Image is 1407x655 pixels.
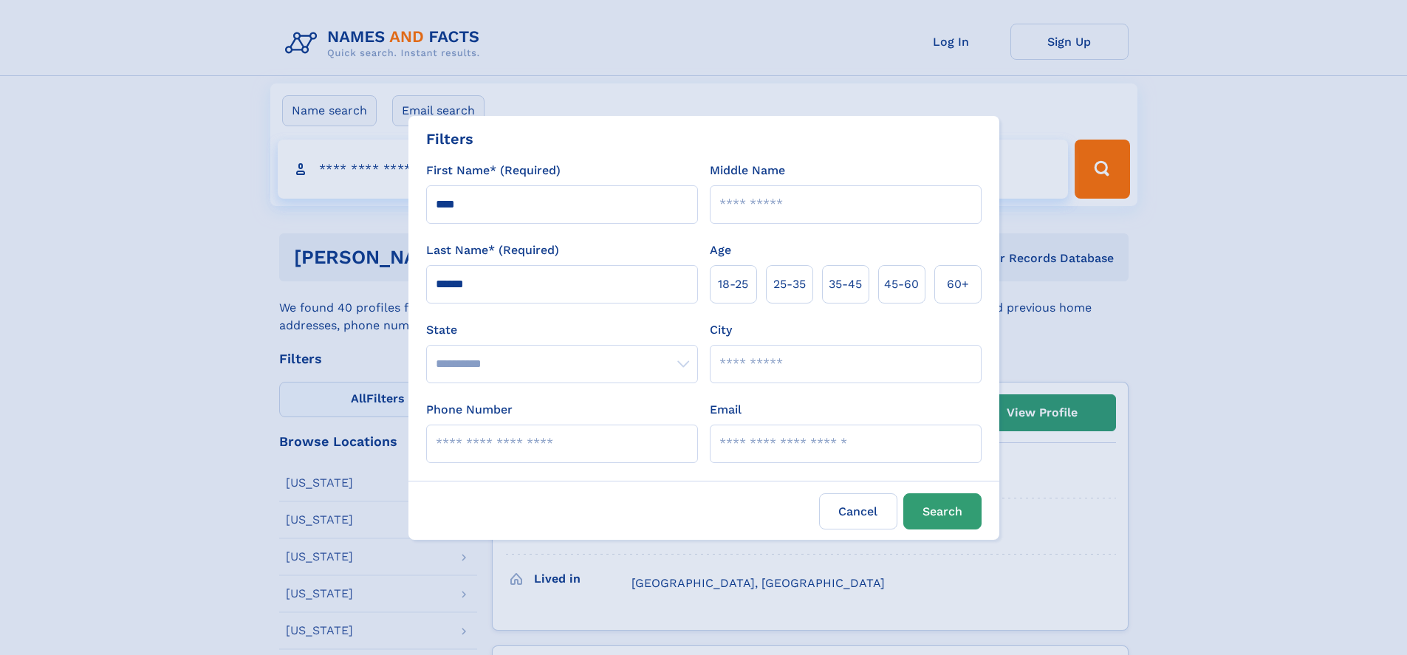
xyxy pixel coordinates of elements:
[426,321,698,339] label: State
[718,275,748,293] span: 18‑25
[426,401,513,419] label: Phone Number
[710,241,731,259] label: Age
[829,275,862,293] span: 35‑45
[426,128,473,150] div: Filters
[426,241,559,259] label: Last Name* (Required)
[819,493,897,529] label: Cancel
[773,275,806,293] span: 25‑35
[947,275,969,293] span: 60+
[710,401,742,419] label: Email
[710,162,785,179] label: Middle Name
[903,493,982,529] button: Search
[710,321,732,339] label: City
[426,162,561,179] label: First Name* (Required)
[884,275,919,293] span: 45‑60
